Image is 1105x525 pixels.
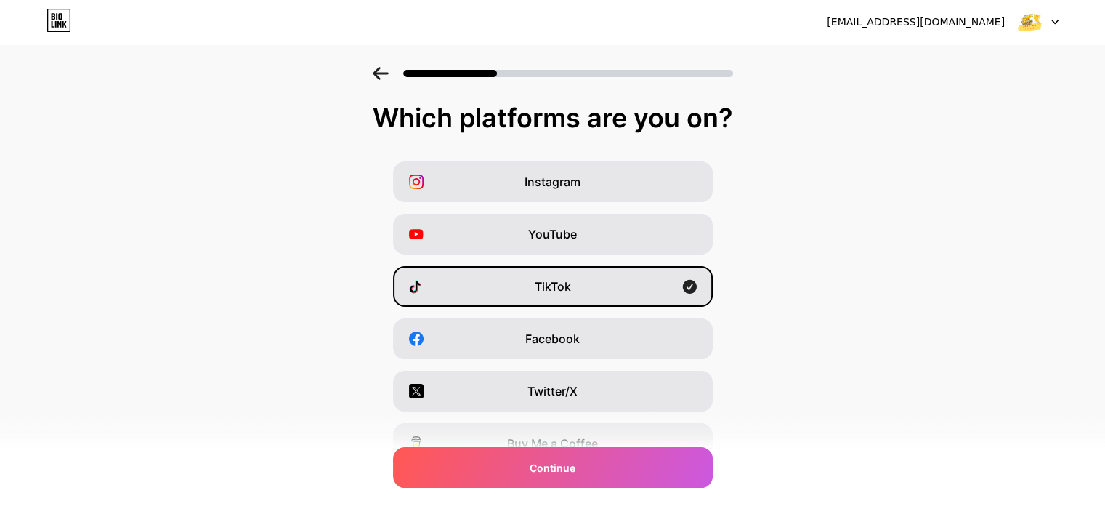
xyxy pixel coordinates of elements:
span: YouTube [528,225,577,243]
div: [EMAIL_ADDRESS][DOMAIN_NAME] [827,15,1005,30]
img: Hải Vương [1016,8,1043,36]
span: Facebook [525,330,580,348]
span: Twitter/X [527,382,578,400]
div: Which platforms are you on? [15,103,1090,132]
span: Continue [530,460,575,476]
span: Buy Me a Coffee [507,435,598,452]
span: Snapchat [526,487,579,505]
span: Instagram [525,173,580,191]
span: TikTok [535,278,571,295]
